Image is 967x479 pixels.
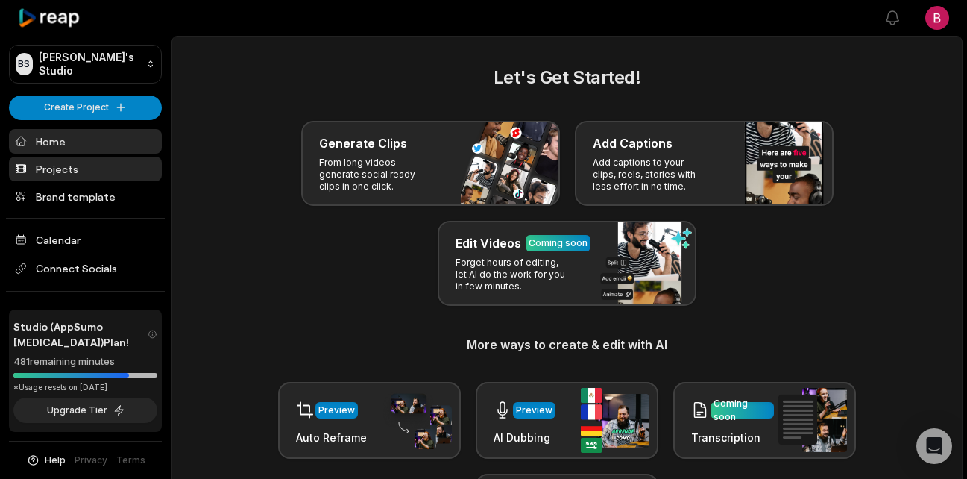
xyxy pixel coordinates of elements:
[593,134,673,152] h3: Add Captions
[516,404,552,417] div: Preview
[494,430,555,445] h3: AI Dubbing
[383,392,452,450] img: auto_reframe.png
[9,96,162,120] button: Create Project
[39,51,140,78] p: [PERSON_NAME]'s Studio
[16,53,33,75] div: BS
[116,454,145,467] a: Terms
[9,228,162,252] a: Calendar
[13,354,157,369] div: 481 remaining minutes
[9,129,162,154] a: Home
[13,319,148,350] span: Studio (AppSumo [MEDICAL_DATA]) Plan!
[691,430,774,445] h3: Transcription
[593,157,708,192] p: Add captions to your clips, reels, stories with less effort in no time.
[778,388,847,452] img: transcription.png
[456,234,521,252] h3: Edit Videos
[9,157,162,181] a: Projects
[319,157,435,192] p: From long videos generate social ready clips in one click.
[9,255,162,282] span: Connect Socials
[319,134,407,152] h3: Generate Clips
[456,257,571,292] p: Forget hours of editing, let AI do the work for you in few minutes.
[26,454,66,467] button: Help
[13,382,157,393] div: *Usage resets on [DATE]
[190,64,944,91] h2: Let's Get Started!
[529,237,588,250] div: Coming soon
[581,388,649,453] img: ai_dubbing.png
[75,454,107,467] a: Privacy
[296,430,367,445] h3: Auto Reframe
[714,397,771,424] div: Coming soon
[190,336,944,354] h3: More ways to create & edit with AI
[13,398,157,423] button: Upgrade Tier
[45,454,66,467] span: Help
[9,184,162,209] a: Brand template
[916,428,952,464] div: Open Intercom Messenger
[318,404,355,417] div: Preview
